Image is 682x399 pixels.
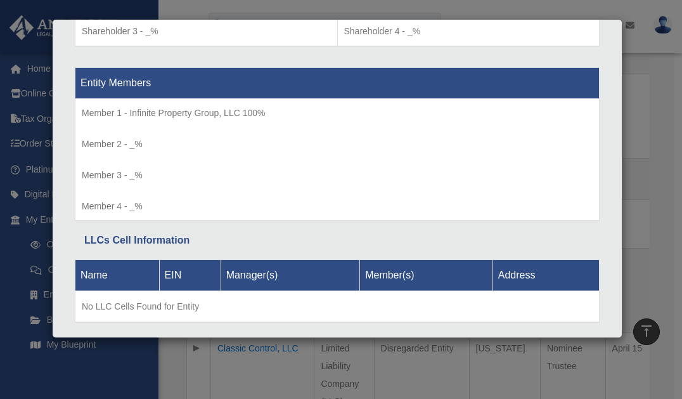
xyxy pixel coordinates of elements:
p: Member 1 - Infinite Property Group, LLC 100% [82,105,593,121]
th: Member(s) [360,260,493,291]
p: Member 4 - _% [82,199,593,214]
th: Address [492,260,599,291]
td: No LLC Cells Found for Entity [75,291,600,323]
p: Member 3 - _% [82,167,593,183]
th: Entity Members [75,67,600,98]
p: Shareholder 3 - _% [82,23,331,39]
p: Shareholder 4 - _% [344,23,593,39]
p: Member 2 - _% [82,136,593,152]
th: Manager(s) [221,260,360,291]
th: Name [75,260,160,291]
th: EIN [159,260,221,291]
div: LLCs Cell Information [84,232,590,249]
